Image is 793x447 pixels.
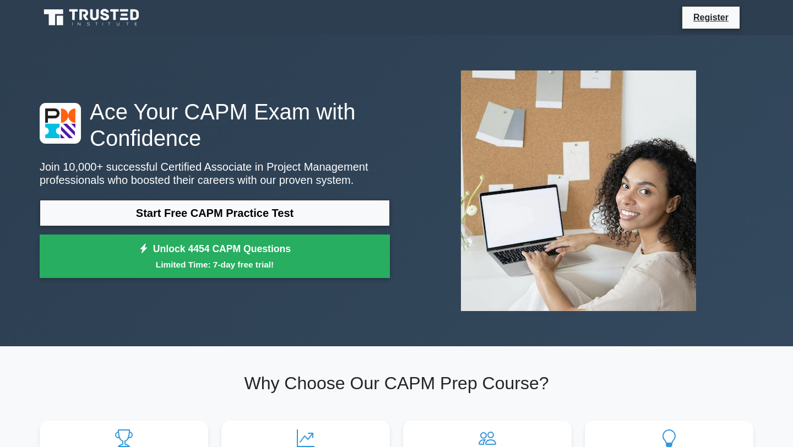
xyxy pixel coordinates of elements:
a: Unlock 4454 CAPM QuestionsLimited Time: 7-day free trial! [40,235,390,279]
p: Join 10,000+ successful Certified Associate in Project Management professionals who boosted their... [40,160,390,187]
h2: Why Choose Our CAPM Prep Course? [40,373,753,394]
h1: Ace Your CAPM Exam with Confidence [40,99,390,151]
small: Limited Time: 7-day free trial! [53,258,376,271]
a: Register [687,10,735,24]
a: Start Free CAPM Practice Test [40,200,390,226]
